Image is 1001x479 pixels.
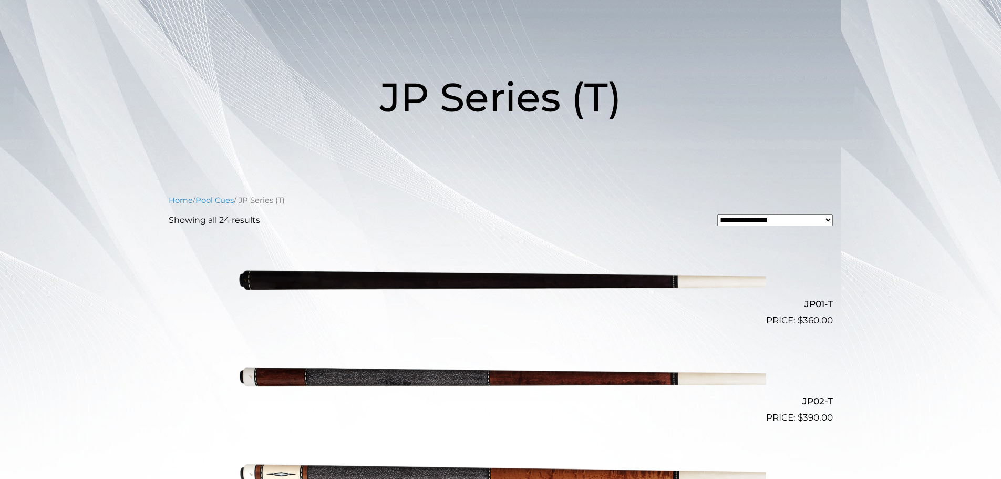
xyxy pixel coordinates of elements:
a: Pool Cues [195,196,234,205]
h2: JP02-T [169,391,833,411]
span: JP Series (T) [380,73,622,121]
img: JP01-T [235,235,766,323]
span: $ [798,412,803,423]
span: $ [798,315,803,325]
bdi: 390.00 [798,412,833,423]
a: JP01-T $360.00 [169,235,833,328]
a: Home [169,196,193,205]
nav: Breadcrumb [169,195,833,206]
p: Showing all 24 results [169,214,260,227]
bdi: 360.00 [798,315,833,325]
img: JP02-T [235,332,766,420]
select: Shop order [717,214,833,226]
a: JP02-T $390.00 [169,332,833,424]
h2: JP01-T [169,294,833,314]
